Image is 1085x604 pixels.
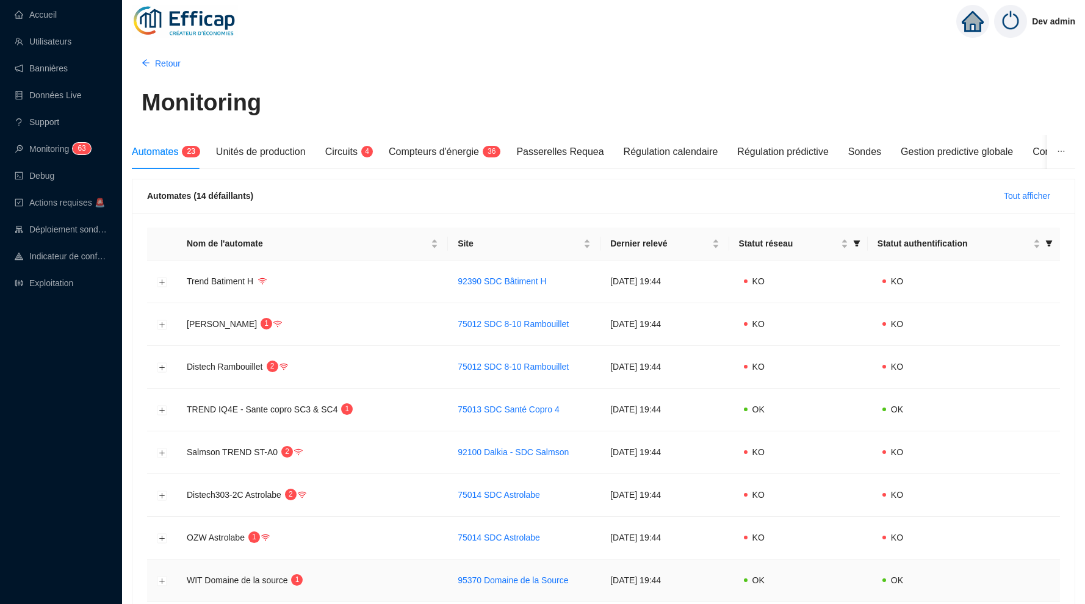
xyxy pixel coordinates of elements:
a: monitorMonitoring63 [15,144,87,154]
span: 1 [252,533,256,541]
img: power [994,5,1027,38]
span: Actions requises 🚨 [29,198,105,207]
span: Automates (14 défaillants) [147,191,253,201]
span: Site [458,237,581,250]
span: 1 [345,404,350,413]
span: wifi [294,448,303,456]
span: filter [853,240,860,247]
a: 95370 Domaine de la Source [458,575,568,585]
span: 6 [77,144,82,153]
span: Retour [155,57,181,70]
span: KO [752,533,765,542]
span: WIT Domaine de la source [187,575,287,585]
a: 75012 SDC 8-10 Rambouillet [458,362,569,372]
sup: 4 [361,146,373,157]
span: 2 [285,447,289,456]
span: Dev admin [1032,2,1075,41]
sup: 36 [483,146,500,157]
span: Compteurs d'énergie [389,146,479,157]
th: Statut authentification [868,228,1060,261]
sup: 63 [73,143,90,154]
span: 3 [82,144,86,153]
span: home [962,10,984,32]
a: 75013 SDC Santé Copro 4 [458,404,560,414]
span: 1 [295,575,300,584]
span: TREND IQ4E - Sante copro SC3 & SC4 [187,404,337,414]
td: [DATE] 19:44 [600,389,729,431]
button: Développer la ligne [157,491,167,500]
span: KO [752,362,765,372]
span: Passerelles Requea [516,146,604,157]
td: [DATE] 19:44 [600,431,729,474]
span: wifi [298,491,306,499]
span: OK [891,575,903,585]
span: KO [891,276,903,286]
th: Statut réseau [729,228,868,261]
span: 6 [492,147,496,156]
sup: 1 [261,318,272,329]
sup: 2 [281,446,293,458]
td: [DATE] 19:44 [600,346,729,389]
span: 2 [289,490,293,498]
div: Régulation calendaire [624,145,718,159]
td: [DATE] 19:44 [600,517,729,559]
button: Développer la ligne [157,320,167,329]
span: OZW Astrolabe [187,533,245,542]
span: Distech Rambouillet [187,362,263,372]
a: teamUtilisateurs [15,37,71,46]
span: 3 [191,147,195,156]
span: OK [752,404,765,414]
span: 2 [270,362,275,370]
span: KO [891,490,903,500]
a: 92100 Dalkia - SDC Salmson [458,447,569,457]
button: Développer la ligne [157,448,167,458]
a: clusterDéploiement sondes [15,225,107,234]
sup: 1 [248,531,260,543]
a: 75012 SDC 8-10 Rambouillet [458,319,569,329]
th: Nom de l'automate [177,228,448,261]
span: filter [1043,235,1055,253]
a: notificationBannières [15,63,68,73]
span: KO [752,276,765,286]
sup: 1 [291,574,303,586]
a: slidersExploitation [15,278,73,288]
span: Trend Batiment H [187,276,253,286]
div: Sondes [848,145,881,159]
span: OK [752,575,765,585]
a: heat-mapIndicateur de confort [15,251,107,261]
span: Circuits [325,146,358,157]
a: 75014 SDC Astrolabe [458,490,540,500]
span: Statut authentification [878,237,1031,250]
a: 92390 SDC Bâtiment H [458,276,547,286]
a: codeDebug [15,171,54,181]
span: filter [851,235,863,253]
span: KO [891,533,903,542]
span: 4 [365,147,369,156]
td: [DATE] 19:44 [600,474,729,517]
h1: Monitoring [142,89,261,117]
span: arrow-left [142,59,150,67]
span: KO [891,319,903,329]
td: [DATE] 19:44 [600,559,729,602]
button: Développer la ligne [157,533,167,543]
span: 1 [264,319,269,328]
span: wifi [279,362,288,371]
div: Confort [1033,145,1064,159]
span: 2 [187,147,191,156]
span: 3 [488,147,492,156]
span: Nom de l'automate [187,237,428,250]
a: questionSupport [15,117,59,127]
span: wifi [261,533,270,542]
td: [DATE] 19:44 [600,261,729,303]
button: ellipsis [1047,135,1075,169]
span: KO [752,447,765,457]
button: Tout afficher [994,186,1060,206]
span: Distech303-2C Astrolabe [187,490,281,500]
a: 75014 SDC Astrolabe [458,533,540,542]
a: homeAccueil [15,10,57,20]
sup: 2 [285,489,297,500]
span: check-square [15,198,23,207]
